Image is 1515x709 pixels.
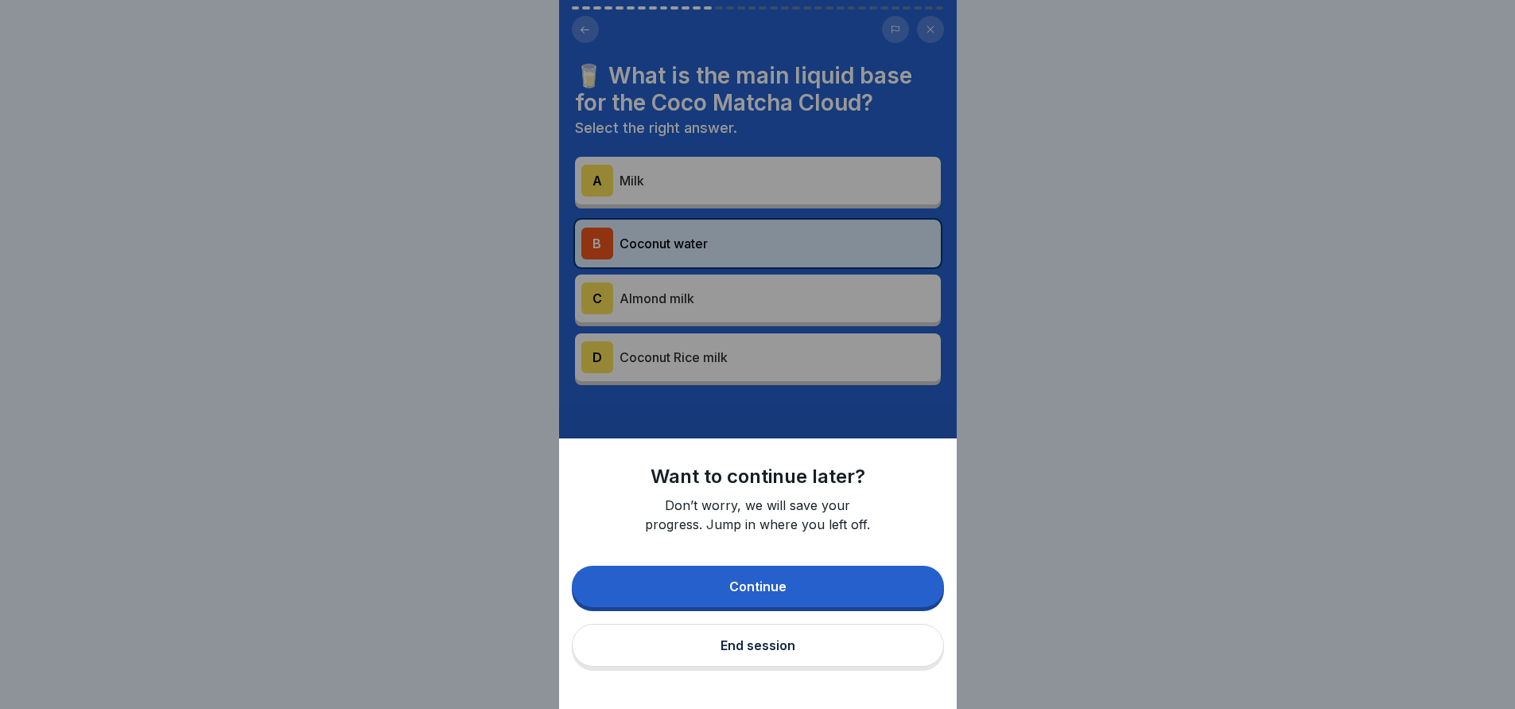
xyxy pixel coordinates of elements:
[572,624,944,667] button: End session
[651,464,865,489] h1: Want to continue later?
[572,566,944,607] button: Continue
[639,496,877,534] p: Don’t worry, we will save your progress. Jump in where you left off.
[729,579,787,594] div: Continue
[721,638,795,653] div: End session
